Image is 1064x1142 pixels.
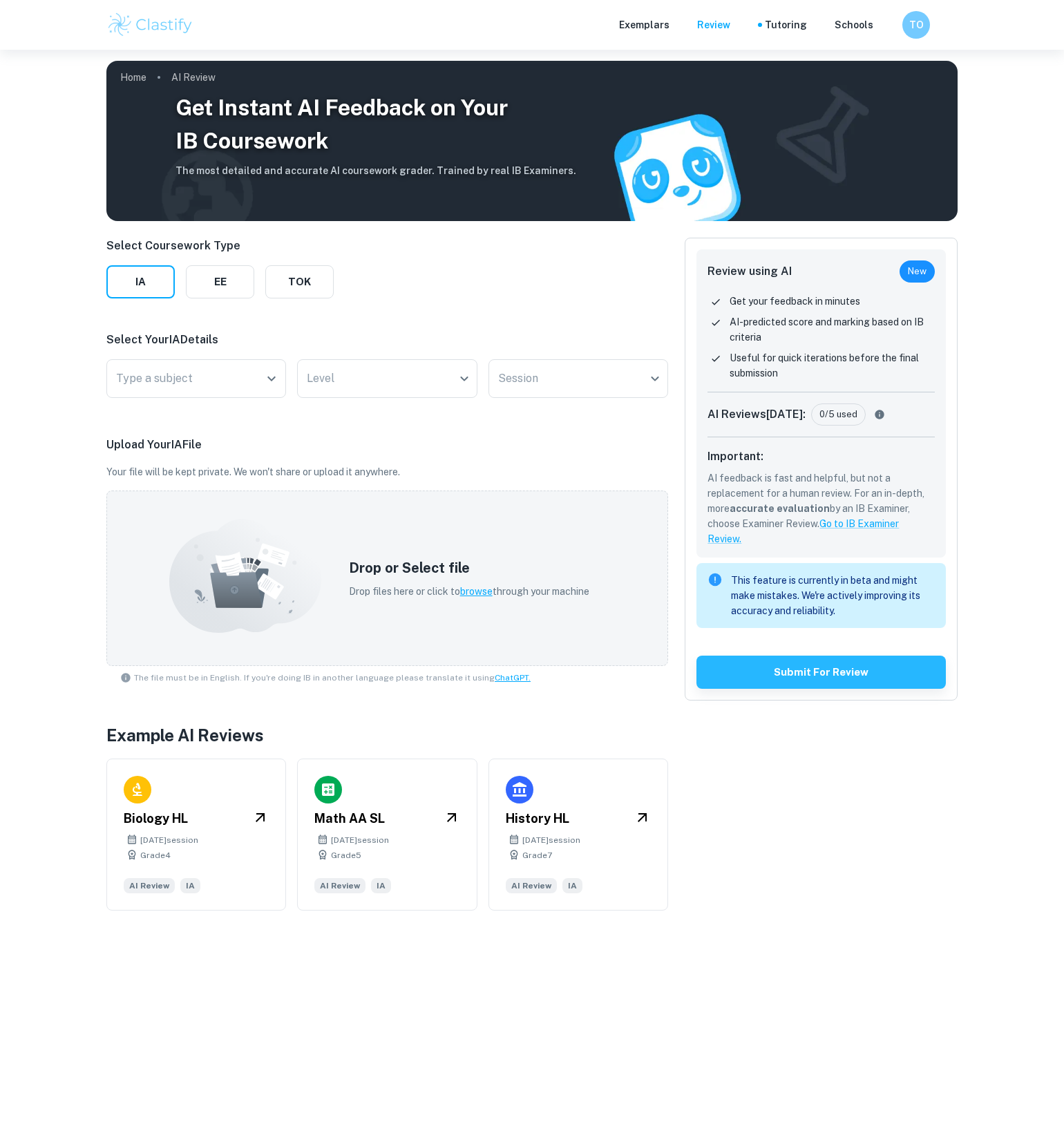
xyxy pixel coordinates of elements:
[707,470,935,546] p: AI feedback is fast and helpful, but not a replacement for a human review. For an in-depth, more ...
[909,17,924,32] h6: TO
[765,17,807,32] a: Tutoring
[697,17,730,32] p: Review
[106,723,668,748] h4: Example AI Reviews
[265,265,334,298] button: TOK
[140,849,171,862] span: Grade 4
[460,586,493,597] span: browse
[106,11,194,39] img: Clastify logo
[730,503,830,514] b: accurate evaluation
[106,332,668,348] p: Select Your IA Details
[506,878,557,893] span: AI Review
[186,265,254,298] button: EE
[696,656,946,689] button: Submit for review
[522,834,580,846] span: [DATE] session
[106,759,286,911] a: Biology HL[DATE]sessionGrade4AI ReviewIA
[331,849,361,862] span: Grade 5
[349,558,589,578] h5: Drop or Select file
[106,238,334,254] p: Select Coursework Type
[902,11,930,39] button: TO
[349,584,589,599] p: Drop files here or click to through your machine
[488,759,668,911] a: History HL[DATE]sessionGrade7AI ReviewIA
[730,314,935,345] p: AI-predicted score and marking based on IB criteria
[562,878,582,893] span: IA
[106,61,958,221] img: AI Review Cover
[707,448,935,465] h6: Important:
[331,834,389,846] span: [DATE] session
[619,17,669,32] p: Exemplars
[175,163,576,178] h6: The most detailed and accurate AI coursework grader. Trained by real IB Examiners.
[884,21,891,28] button: Help and Feedback
[314,809,385,828] h6: Math AA SL
[140,834,198,846] span: [DATE] session
[180,878,200,893] span: IA
[506,809,569,828] h6: History HL
[314,878,365,893] span: AI Review
[120,68,146,87] a: Home
[124,809,188,828] h6: Biology HL
[134,672,531,684] span: The file must be in English. If you're doing IB in another language please translate it using
[707,406,806,423] h6: AI Reviews [DATE] :
[106,265,175,298] button: IA
[835,17,873,32] a: Schools
[124,878,175,893] span: AI Review
[297,759,477,911] a: Math AA SL[DATE]sessionGrade5AI ReviewIA
[171,70,216,85] p: AI Review
[175,91,576,158] h3: Get Instant AI Feedback on Your IB Coursework
[106,464,668,479] p: Your file will be kept private. We won't share or upload it anywhere.
[262,369,281,388] button: Open
[730,350,935,381] p: Useful for quick iterations before the final submission
[731,567,935,624] div: This feature is currently in beta and might make mistakes. We're actively improving its accuracy ...
[495,673,531,683] a: ChatGPT.
[730,294,860,309] p: Get your feedback in minutes
[812,408,865,421] span: 0/5 used
[871,409,888,420] svg: Currently AI Markings are limited at 5 per day and 50 per month. The limits will increase as we s...
[900,265,935,278] span: New
[371,878,391,893] span: IA
[707,263,792,280] h6: Review using AI
[106,437,668,453] p: Upload Your IA File
[522,849,552,862] span: Grade 7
